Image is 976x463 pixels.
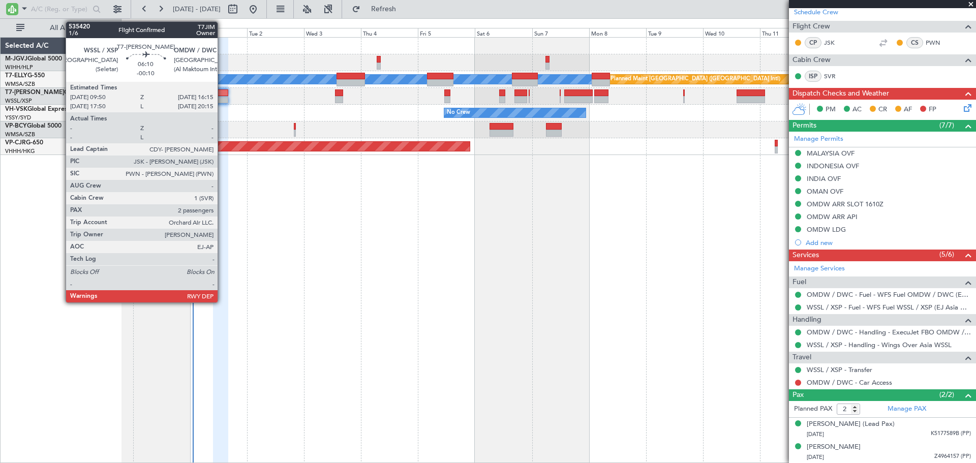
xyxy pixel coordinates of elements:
span: Z4964157 (PP) [934,452,971,461]
div: Sun 7 [532,28,589,37]
span: T7-ELLY [5,73,27,79]
a: VP-BCYGlobal 5000 [5,123,62,129]
a: M-JGVJGlobal 5000 [5,56,62,62]
a: WMSA/SZB [5,131,35,138]
span: CR [878,105,887,115]
span: Cabin Crew [792,54,831,66]
div: [PERSON_NAME] (Lead Pax) [807,419,895,429]
a: SVR [824,72,847,81]
span: T7-[PERSON_NAME] [5,89,64,96]
a: JSK [824,38,847,47]
span: Travel [792,352,811,363]
div: [PERSON_NAME] [807,442,861,452]
a: WSSL / XSP - Fuel - WFS Fuel WSSL / XSP (EJ Asia Only) [807,303,971,312]
a: OMDW / DWC - Handling - ExecuJet FBO OMDW / DWC [807,328,971,336]
div: [DATE] [192,20,209,29]
span: Services [792,250,819,261]
a: PWN [926,38,949,47]
div: Mon 8 [589,28,646,37]
span: VP-CJR [5,140,26,146]
div: Thu 11 [760,28,817,37]
div: OMDW ARR API [807,212,858,221]
span: Handling [792,314,821,326]
div: Wed 10 [703,28,760,37]
span: Refresh [362,6,405,13]
a: WSSL/XSP [5,97,32,105]
button: Refresh [347,1,408,17]
span: Pax [792,389,804,401]
a: OMDW / DWC - Fuel - WFS Fuel OMDW / DWC (EJ Asia Only) [807,290,971,299]
div: Tue 2 [247,28,304,37]
div: Tue 9 [646,28,703,37]
div: Fri 5 [418,28,475,37]
span: M-JGVJ [5,56,27,62]
a: T7-ELLYG-550 [5,73,45,79]
span: K5177589B (PP) [931,429,971,438]
a: Manage Permits [794,134,843,144]
div: INDIA OVF [807,174,841,183]
div: ISP [805,71,821,82]
span: All Aircraft [26,24,107,32]
span: [DATE] [807,453,824,461]
div: Sun 31 [133,28,190,37]
div: Thu 4 [361,28,418,37]
a: Schedule Crew [794,8,838,18]
span: PM [826,105,836,115]
span: (5/6) [939,249,954,260]
a: YSSY/SYD [5,114,31,121]
input: A/C (Reg. or Type) [31,2,89,17]
a: VHHH/HKG [5,147,35,155]
a: VP-CJRG-650 [5,140,43,146]
span: AC [852,105,862,115]
a: Manage Services [794,264,845,274]
span: Permits [792,120,816,132]
div: [DATE] [123,20,140,29]
span: Fuel [792,276,806,288]
span: Flight Crew [792,21,830,33]
div: INDONESIA OVF [807,162,859,170]
span: VH-VSK [5,106,27,112]
a: Manage PAX [888,404,926,414]
span: (7/7) [939,120,954,131]
div: MALAYSIA OVF [807,149,855,158]
a: T7-[PERSON_NAME]Global 7500 [5,89,99,96]
span: (2/2) [939,389,954,400]
label: Planned PAX [794,404,832,414]
span: Dispatch Checks and Weather [792,88,889,100]
div: Planned Maint [GEOGRAPHIC_DATA] ([GEOGRAPHIC_DATA] Intl) [611,72,780,87]
div: Sat 6 [475,28,532,37]
div: CP [805,37,821,48]
div: Add new [806,238,971,247]
span: FP [929,105,936,115]
div: Mon 1 [190,28,247,37]
a: VH-VSKGlobal Express XRS [5,106,83,112]
div: No Crew [447,105,470,120]
a: WSSL / XSP - Transfer [807,365,872,374]
div: CS [906,37,923,48]
a: WMSA/SZB [5,80,35,88]
a: OMDW / DWC - Car Access [807,378,892,387]
span: VP-BCY [5,123,27,129]
a: WIHH/HLP [5,64,33,71]
span: AF [904,105,912,115]
span: [DATE] - [DATE] [173,5,221,14]
a: WSSL / XSP - Handling - Wings Over Asia WSSL [807,341,952,349]
div: OMAN OVF [807,187,843,196]
div: Wed 3 [304,28,361,37]
div: OMDW ARR SLOT 1610Z [807,200,883,208]
button: All Aircraft [11,20,110,36]
span: [DATE] [807,430,824,438]
div: OMDW LDG [807,225,846,234]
